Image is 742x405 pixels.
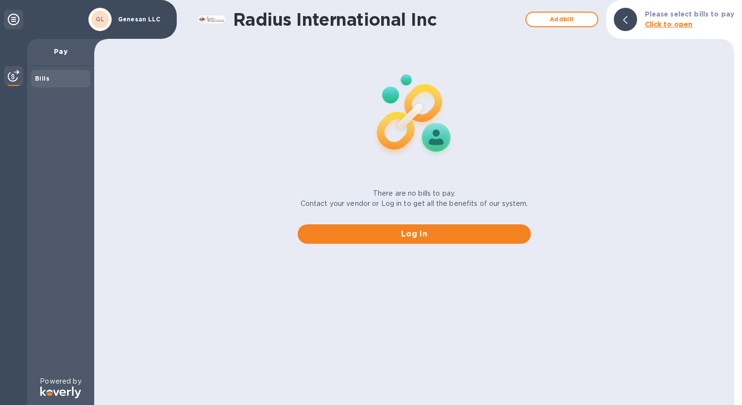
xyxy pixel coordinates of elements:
[534,14,590,25] span: Add bill
[298,224,531,244] button: Log in
[301,188,528,209] p: There are no bills to pay. Contact your vendor or Log in to get all the benefits of our system.
[645,10,734,18] b: Please select bills to pay
[35,47,86,56] p: Pay
[305,228,523,240] span: Log in
[35,75,50,82] b: Bills
[96,16,105,23] b: GL
[40,387,81,398] img: Logo
[233,9,521,30] h1: Radius International Inc
[40,376,81,387] p: Powered by
[645,20,693,28] b: Click to open
[118,16,167,23] p: Genesan LLC
[525,12,598,27] button: Addbill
